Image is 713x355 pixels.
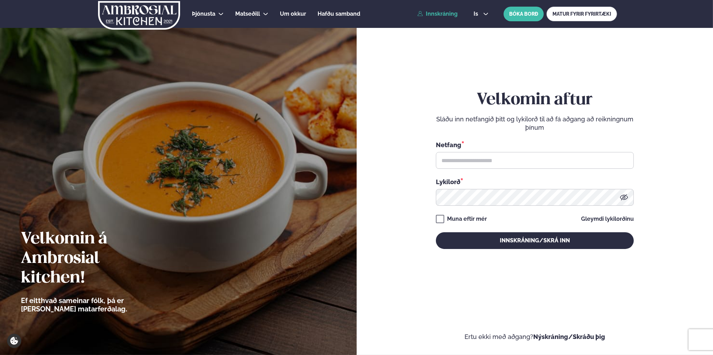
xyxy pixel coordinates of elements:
[21,229,166,288] h2: Velkomin á Ambrosial kitchen!
[97,1,181,30] img: logo
[547,7,617,21] a: MATUR FYRIR FYRIRTÆKI
[417,11,458,17] a: Innskráning
[533,333,605,340] a: Nýskráning/Skráðu þig
[378,333,692,341] p: Ertu ekki með aðgang?
[280,10,306,17] span: Um okkur
[280,10,306,18] a: Um okkur
[436,177,634,186] div: Lykilorð
[192,10,215,17] span: Þjónusta
[436,232,634,249] button: Innskráning/Skrá inn
[581,216,634,222] a: Gleymdi lykilorðinu
[21,296,166,313] p: Ef eitthvað sameinar fólk, þá er [PERSON_NAME] matarferðalag.
[504,7,544,21] button: BÓKA BORÐ
[474,11,480,17] span: is
[318,10,360,17] span: Hafðu samband
[318,10,360,18] a: Hafðu samband
[468,11,494,17] button: is
[436,115,634,132] p: Sláðu inn netfangið þitt og lykilorð til að fá aðgang að reikningnum þínum
[235,10,260,17] span: Matseðill
[436,90,634,110] h2: Velkomin aftur
[235,10,260,18] a: Matseðill
[436,140,634,149] div: Netfang
[192,10,215,18] a: Þjónusta
[7,334,21,348] a: Cookie settings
